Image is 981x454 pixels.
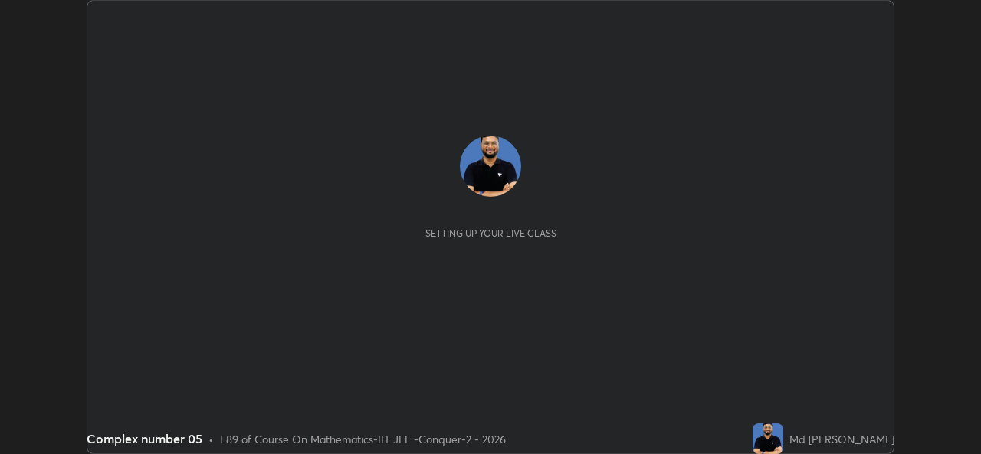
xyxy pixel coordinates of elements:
div: • [208,431,214,447]
img: 2958a625379348b7bd8472edfd5724da.jpg [460,136,521,197]
div: Setting up your live class [425,227,556,239]
div: L89 of Course On Mathematics-IIT JEE -Conquer-2 - 2026 [220,431,506,447]
img: 2958a625379348b7bd8472edfd5724da.jpg [753,423,783,454]
div: Md [PERSON_NAME] [789,431,894,447]
div: Complex number 05 [87,430,202,448]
